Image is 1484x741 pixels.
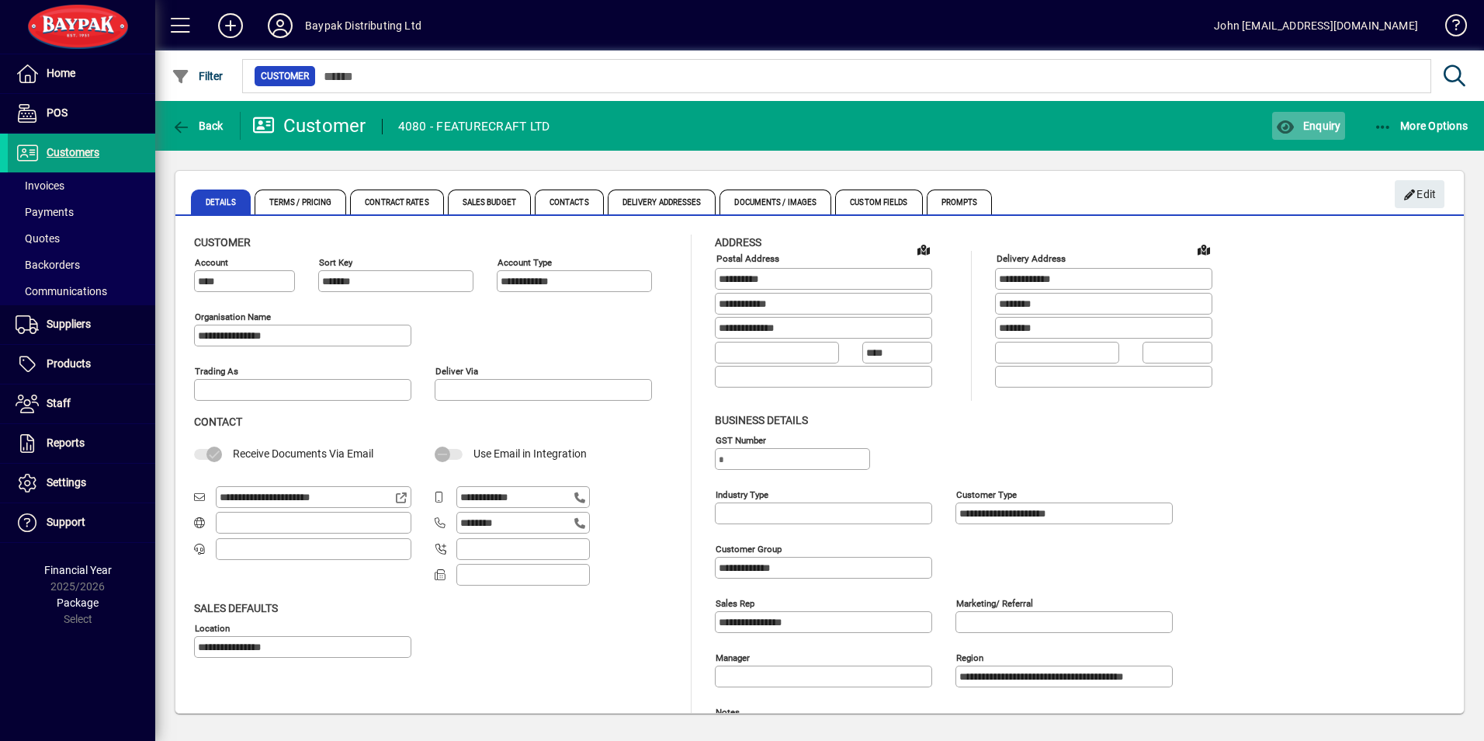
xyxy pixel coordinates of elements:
span: Customer [261,68,309,84]
app-page-header-button: Back [155,112,241,140]
span: Financial Year [44,564,112,576]
mat-label: Account [195,257,228,268]
mat-label: Manager [716,652,750,663]
a: Invoices [8,172,155,199]
span: Custom Fields [835,190,922,214]
span: Prompts [927,190,993,214]
span: Address [715,236,761,249]
button: Filter [168,62,227,90]
div: Customer [252,113,366,138]
span: Business details [715,414,808,426]
div: 4080 - FEATURECRAFT LTD [398,114,550,139]
span: Communications [16,285,107,297]
a: Quotes [8,225,155,252]
a: Backorders [8,252,155,278]
button: Back [168,112,227,140]
span: Contract Rates [350,190,443,214]
mat-label: Marketing/ Referral [956,597,1033,608]
mat-label: Industry type [716,489,768,499]
span: Support [47,516,85,528]
span: Package [57,597,99,609]
mat-label: Location [195,622,230,633]
span: Backorders [16,259,80,271]
span: Reports [47,437,85,449]
button: Profile [255,12,305,40]
a: Reports [8,424,155,463]
button: Add [206,12,255,40]
a: View on map [1191,237,1216,262]
span: Home [47,67,75,79]
mat-label: Notes [716,706,740,717]
button: More Options [1370,112,1472,140]
span: Customers [47,146,99,158]
mat-label: Customer type [956,489,1017,499]
span: Customer [194,236,251,249]
a: Products [8,345,155,384]
span: Documents / Images [719,190,831,214]
span: Receive Documents Via Email [233,447,373,460]
div: John [EMAIL_ADDRESS][DOMAIN_NAME] [1214,13,1418,38]
span: Delivery Addresses [608,190,716,214]
a: Suppliers [8,305,155,344]
mat-label: Customer group [716,543,782,554]
mat-label: Sort key [319,257,352,268]
span: More Options [1374,120,1468,132]
span: Use Email in Integration [473,447,587,460]
span: Quotes [16,232,60,245]
span: POS [47,106,68,119]
a: Staff [8,384,155,423]
mat-label: Organisation name [195,311,271,322]
span: Products [47,357,91,370]
mat-label: Deliver via [435,366,478,377]
span: Payments [16,206,74,218]
span: Terms / Pricing [255,190,347,214]
mat-label: Region [956,652,983,663]
span: Invoices [16,179,64,192]
span: Staff [47,397,71,409]
span: Back [172,120,224,132]
mat-label: GST Number [716,434,766,445]
button: Edit [1395,180,1444,208]
a: Support [8,503,155,542]
span: Enquiry [1276,120,1340,132]
span: Filter [172,70,224,82]
a: Settings [8,464,155,503]
span: Sales defaults [194,602,278,614]
mat-label: Trading as [195,366,238,377]
span: Suppliers [47,318,91,330]
span: Contacts [535,190,604,214]
a: Home [8,54,155,93]
button: Enquiry [1272,112,1344,140]
a: View on map [911,237,936,262]
a: Communications [8,278,155,304]
div: Baypak Distributing Ltd [305,13,421,38]
span: Settings [47,476,86,489]
mat-label: Account Type [498,257,552,268]
a: POS [8,94,155,133]
span: Contact [194,416,242,428]
span: Edit [1403,182,1437,207]
span: Details [191,190,251,214]
span: Sales Budget [448,190,531,214]
mat-label: Sales rep [716,597,754,608]
a: Payments [8,199,155,225]
a: Knowledge Base [1434,3,1465,54]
